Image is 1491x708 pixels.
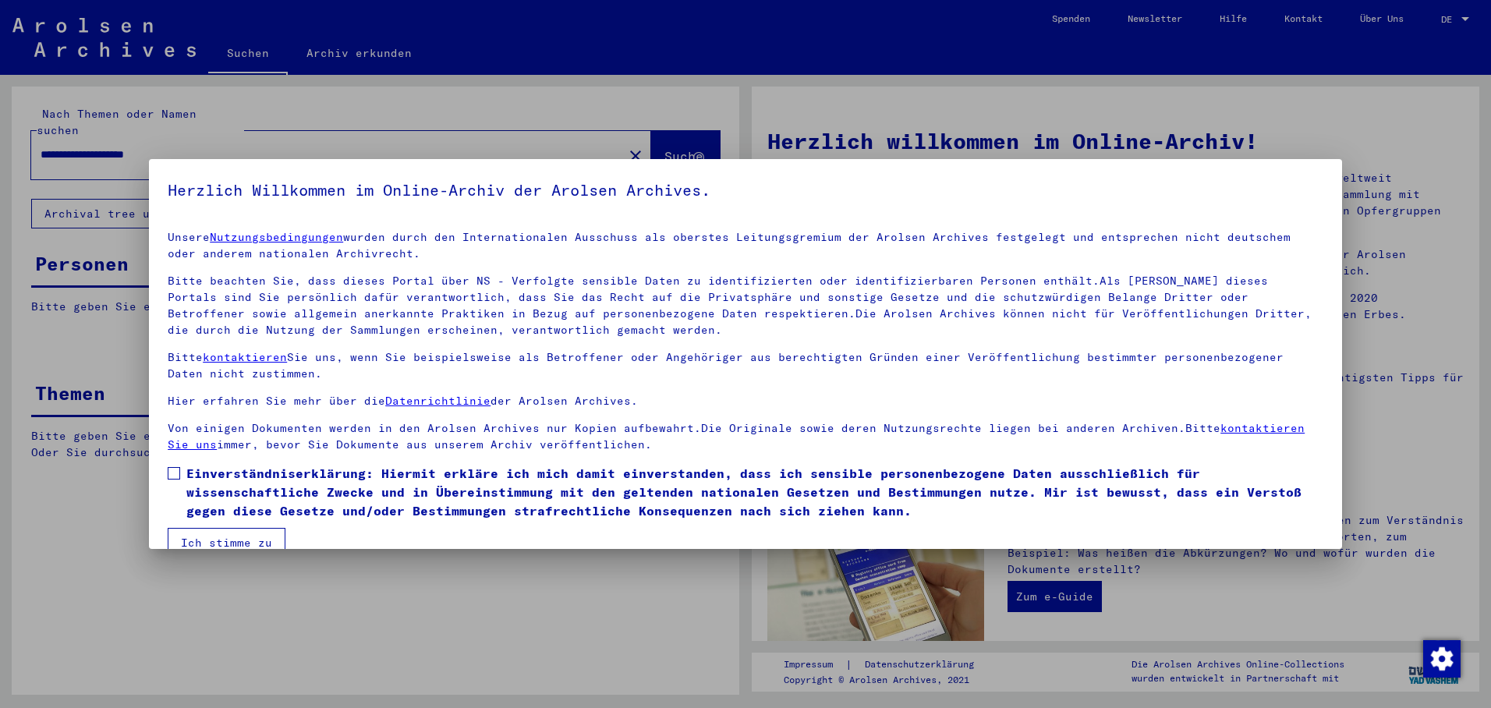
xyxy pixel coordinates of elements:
[168,229,1323,262] p: Unsere wurden durch den Internationalen Ausschuss als oberstes Leitungsgremium der Arolsen Archiv...
[1422,639,1460,677] div: Zustimmung ändern
[168,178,1323,203] h5: Herzlich Willkommen im Online-Archiv der Arolsen Archives.
[186,464,1323,520] span: Einverständniserklärung: Hiermit erkläre ich mich damit einverstanden, dass ich sensible personen...
[385,394,491,408] a: Datenrichtlinie
[1423,640,1461,678] img: Zustimmung ändern
[168,349,1323,382] p: Bitte Sie uns, wenn Sie beispielsweise als Betroffener oder Angehöriger aus berechtigten Gründen ...
[210,230,343,244] a: Nutzungsbedingungen
[203,350,287,364] a: kontaktieren
[168,528,285,558] button: Ich stimme zu
[168,420,1323,453] p: Von einigen Dokumenten werden in den Arolsen Archives nur Kopien aufbewahrt.Die Originale sowie d...
[168,273,1323,338] p: Bitte beachten Sie, dass dieses Portal über NS - Verfolgte sensible Daten zu identifizierten oder...
[168,393,1323,409] p: Hier erfahren Sie mehr über die der Arolsen Archives.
